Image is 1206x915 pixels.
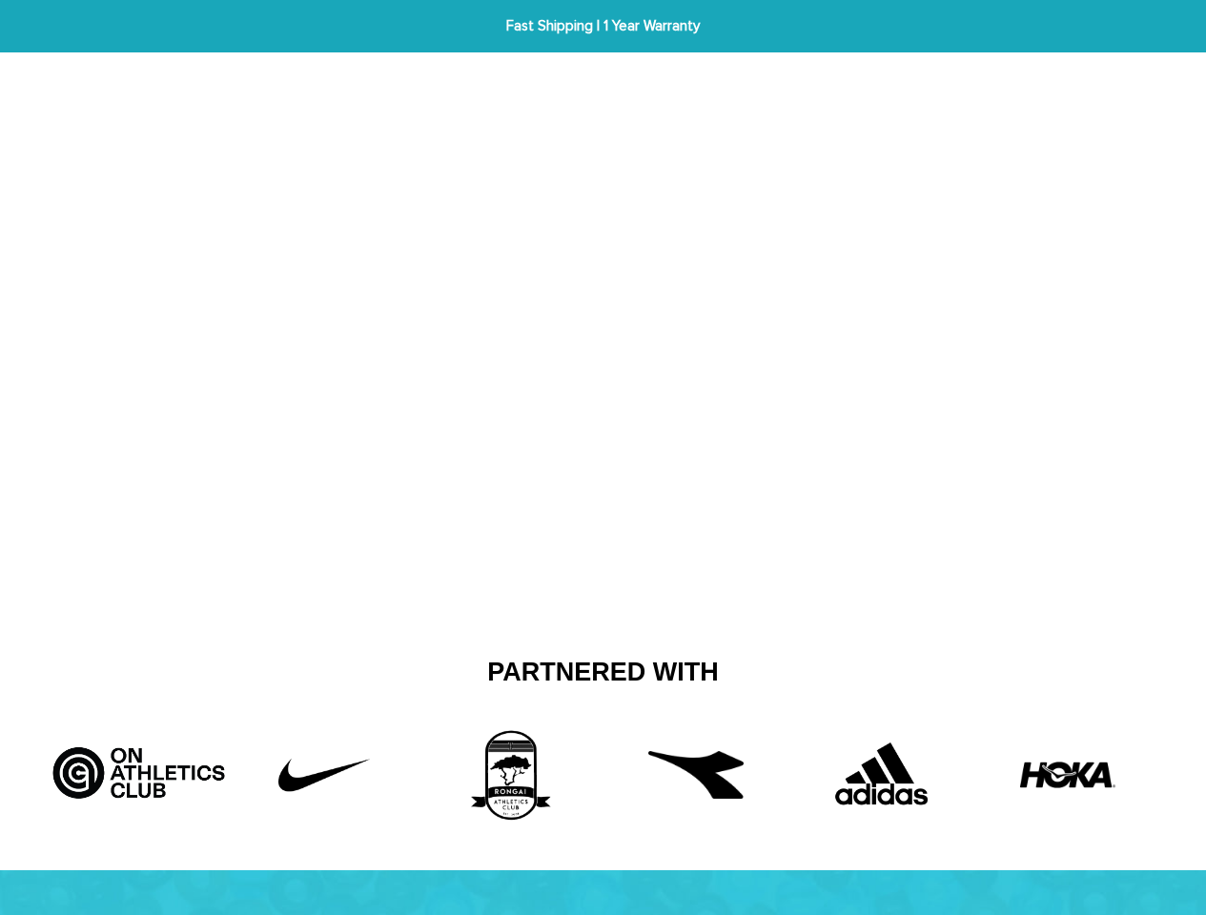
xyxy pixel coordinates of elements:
[810,727,953,823] img: Adidas.png
[374,15,833,37] span: Fast Shipping | 1 Year Warranty
[60,657,1147,689] h2: Partnered With
[1020,727,1115,823] img: HOKA-logo.webp
[253,727,396,823] img: Untitled-1_42f22808-10d6-43b8-a0fd-fffce8cf9462.png
[648,727,744,823] img: free-diadora-logo-icon-download-in-svg-png-gif-file-formats--brand-fashion-pack-logos-icons-28542...
[46,727,232,803] img: Artboard_5_bcd5fb9d-526a-4748-82a7-e4a7ed1c43f8.jpg
[439,727,582,823] img: 3rd_partner.png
